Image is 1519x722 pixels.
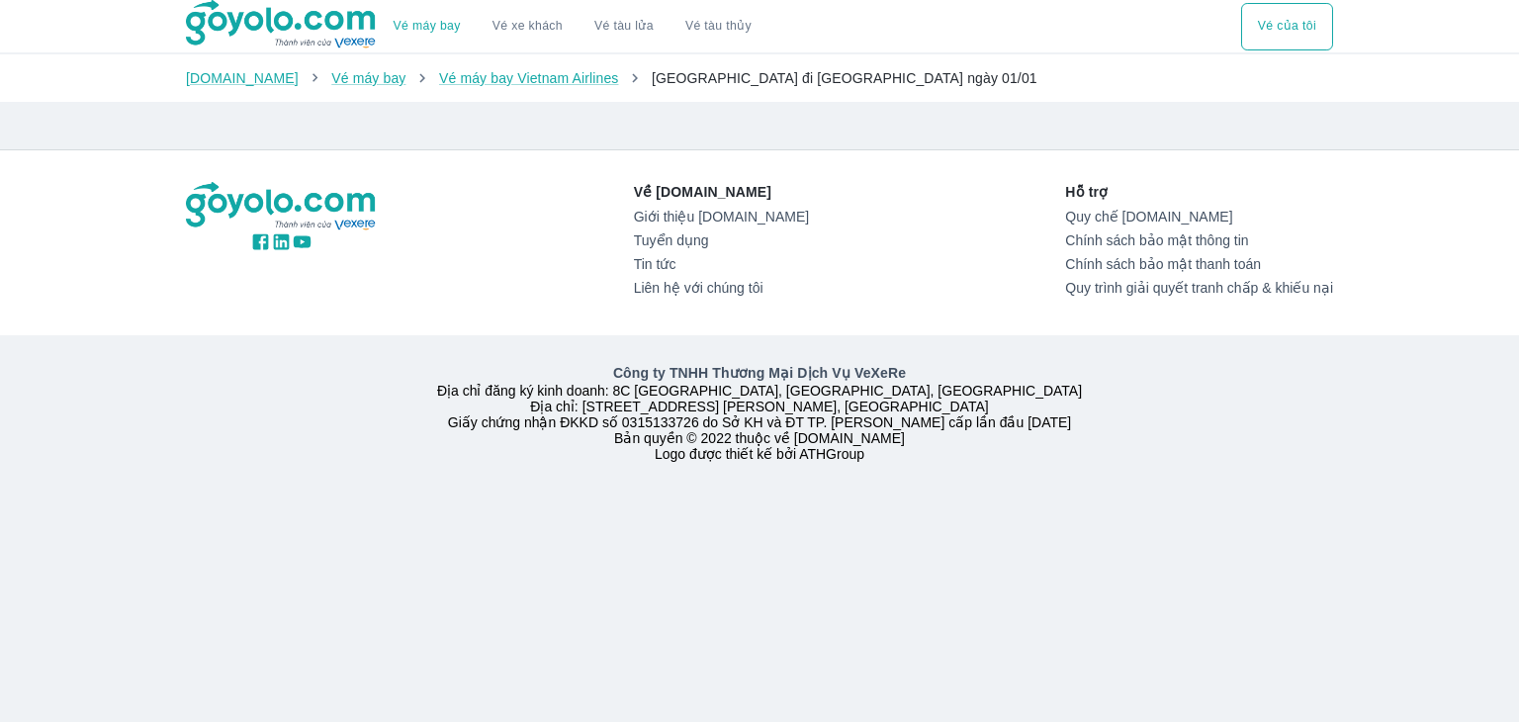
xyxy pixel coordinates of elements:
p: Về [DOMAIN_NAME] [634,182,809,202]
p: Công ty TNHH Thương Mại Dịch Vụ VeXeRe [190,363,1329,383]
a: Vé máy bay [331,70,405,86]
a: Vé tàu lửa [579,3,670,50]
a: Quy chế [DOMAIN_NAME] [1065,209,1333,225]
div: choose transportation mode [378,3,767,50]
img: logo [186,182,378,231]
a: Giới thiệu [DOMAIN_NAME] [634,209,809,225]
div: Địa chỉ đăng ký kinh doanh: 8C [GEOGRAPHIC_DATA], [GEOGRAPHIC_DATA], [GEOGRAPHIC_DATA] Địa chỉ: [... [174,363,1345,462]
a: Vé máy bay [394,19,461,34]
nav: breadcrumb [186,68,1333,88]
button: Vé tàu thủy [670,3,767,50]
a: Vé xe khách [492,19,563,34]
p: Hỗ trợ [1065,182,1333,202]
a: Liên hệ với chúng tôi [634,280,809,296]
a: Quy trình giải quyết tranh chấp & khiếu nại [1065,280,1333,296]
a: Chính sách bảo mật thanh toán [1065,256,1333,272]
a: Chính sách bảo mật thông tin [1065,232,1333,248]
div: choose transportation mode [1241,3,1333,50]
a: Tuyển dụng [634,232,809,248]
button: Vé của tôi [1241,3,1333,50]
a: Vé máy bay Vietnam Airlines [439,70,619,86]
a: Tin tức [634,256,809,272]
a: [DOMAIN_NAME] [186,70,299,86]
span: [GEOGRAPHIC_DATA] đi [GEOGRAPHIC_DATA] ngày 01/01 [652,70,1037,86]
